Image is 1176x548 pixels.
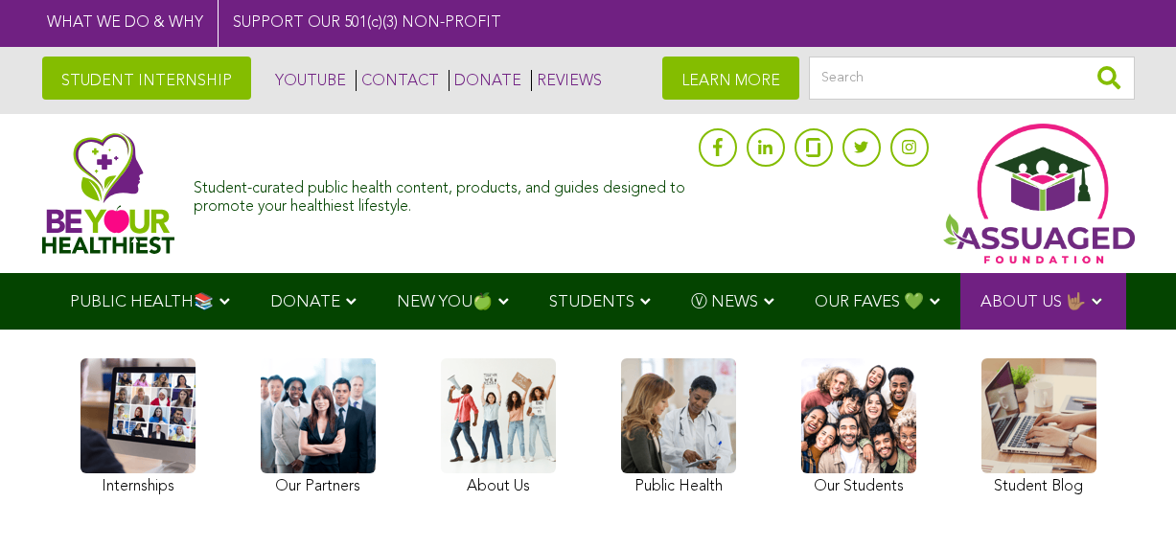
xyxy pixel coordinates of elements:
[270,70,346,91] a: YOUTUBE
[70,294,214,310] span: PUBLIC HEALTH📚
[1080,456,1176,548] iframe: Chat Widget
[397,294,493,310] span: NEW YOU🍏
[815,294,924,310] span: OUR FAVES 💚
[531,70,602,91] a: REVIEWS
[691,294,758,310] span: Ⓥ NEWS
[42,273,1135,330] div: Navigation Menu
[194,171,688,217] div: Student-curated public health content, products, and guides designed to promote your healthiest l...
[549,294,634,310] span: STUDENTS
[943,124,1135,263] img: Assuaged App
[809,57,1135,100] input: Search
[806,138,819,157] img: glassdoor
[356,70,439,91] a: CONTACT
[270,294,340,310] span: DONATE
[449,70,521,91] a: DONATE
[980,294,1086,310] span: ABOUT US 🤟🏽
[42,132,175,254] img: Assuaged
[42,57,251,100] a: STUDENT INTERNSHIP
[662,57,799,100] a: LEARN MORE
